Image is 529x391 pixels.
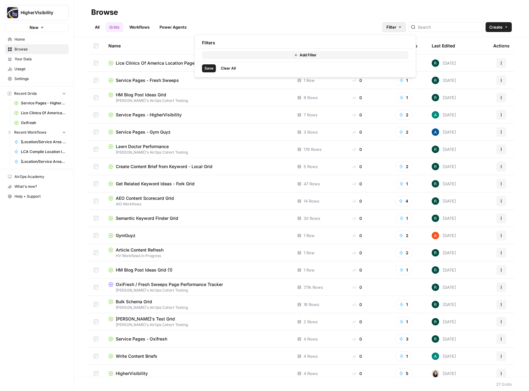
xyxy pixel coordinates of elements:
button: 4 [395,196,412,206]
span: Service Pages - Fresh Sweeps [116,77,179,83]
button: 5 [395,369,412,378]
span: HM Blog Post Ideas Grid (1) [116,267,172,273]
button: 1 [395,179,412,189]
span: Service Pages - HigherVisibility [116,112,182,118]
div: [DATE] [432,370,456,377]
div: [DATE] [432,335,456,343]
button: Filter [382,22,406,32]
span: Service Pages - Gym Guyz [116,129,171,135]
div: Actions [493,37,510,54]
div: [DATE] [432,266,456,274]
div: 0 [339,181,375,187]
div: [DATE] [432,284,456,291]
span: [PERSON_NAME]'s AirOps Cohort Testing [108,98,288,103]
button: 2 [395,110,412,120]
span: Semantic Keyword Finder Grid [116,215,178,221]
a: Browse [5,44,69,54]
span: Lawn Doctor Performance [116,143,169,150]
img: wzqv5aa18vwnn3kdzjmhxjainaca [432,163,439,170]
span: Lice Clinics Of America Location Pages [21,110,66,116]
button: New [5,23,69,32]
div: 0 [339,95,375,101]
button: Workspace: HigherVisibility [5,5,69,20]
a: Your Data [5,54,69,64]
div: [DATE] [432,146,456,153]
button: 1 [395,75,412,85]
img: wzqv5aa18vwnn3kdzjmhxjainaca [432,77,439,84]
a: Article Content RefreshHV Workflows in Progress [108,247,288,259]
span: AIO Workflows [108,201,288,207]
span: [PERSON_NAME]'s Test Grid [116,316,175,322]
button: Save [202,64,216,72]
span: HigherVisibility [21,10,58,16]
span: Usage [14,66,66,72]
span: 1 Row [304,77,315,83]
a: HM Blog Post Ideas Grid (1) [108,267,288,273]
button: 1 [395,317,412,327]
span: GymGuyz [116,232,135,239]
span: Filter [386,24,396,30]
button: 1 [395,300,412,309]
img: wzqv5aa18vwnn3kdzjmhxjainaca [432,215,439,222]
span: 7 Rows [304,112,317,118]
img: 62jjqr7awqq1wg0kgnt25cb53p6h [432,353,439,360]
div: 0 [339,146,375,152]
button: 2 [395,248,412,258]
button: 1 [395,213,412,223]
a: AirOps Academy [5,172,69,182]
a: GymGuyz [108,232,288,239]
span: New [30,24,38,30]
span: AEO Content Scorecard Grid [116,195,174,201]
div: [DATE] [432,163,456,170]
a: OxiFresh / Fresh Sweeps Page Performance Tracker[PERSON_NAME]'s AirOps Cohort Testing [108,281,288,293]
div: 0 [339,112,375,118]
div: Name [108,37,288,54]
span: HigherVisibility [116,370,148,377]
span: Oxifresh [21,120,66,126]
button: Recent Grids [5,89,69,98]
div: 0 [339,215,375,221]
span: Add Filter [300,52,317,58]
a: Service Pages - Gym Guyz [108,129,288,135]
button: 2 [395,127,412,137]
img: wzqv5aa18vwnn3kdzjmhxjainaca [432,249,439,256]
div: [DATE] [432,59,456,67]
a: Service Pages - Oxifresh [108,336,288,342]
span: Article Content Refresh [116,247,164,253]
button: Recent Workflows [5,128,69,137]
span: 4 Rows [304,353,318,359]
a: Home [5,34,69,44]
span: Clear All [221,66,236,71]
a: Bulk Schema Grid[PERSON_NAME]'s AirOps Cohort Testing [108,299,288,310]
div: 0 [339,198,375,204]
span: Help + Support [14,194,66,199]
div: 0 [339,301,375,308]
img: wzqv5aa18vwnn3kdzjmhxjainaca [432,266,439,274]
div: [DATE] [432,128,456,136]
span: OxiFresh / Fresh Sweeps Page Performance Tracker [116,281,223,288]
span: AirOps Academy [14,174,66,179]
a: Service Pages - HigherVisibility [11,98,69,108]
span: Bulk Schema Grid [116,299,152,305]
a: Write Content Briefs [108,353,288,359]
span: 14 Rows [304,198,319,204]
div: Filter [194,34,416,78]
span: 30 Rows [304,215,320,221]
span: Recent Grids [14,91,37,96]
button: Help + Support [5,191,69,201]
span: Browse [14,46,66,52]
span: 1 Row [304,232,315,239]
a: Usage [5,64,69,74]
div: [DATE] [432,197,456,205]
span: [Location/Service Area Page] Content Brief to Service Page [21,139,66,145]
img: wzqv5aa18vwnn3kdzjmhxjainaca [432,335,439,343]
a: Workflows [126,22,153,32]
img: wzqv5aa18vwnn3kdzjmhxjainaca [432,180,439,187]
div: [DATE] [432,111,456,119]
button: 1 [395,265,412,275]
img: t5ef5oef8zpw1w4g2xghobes91mw [432,370,439,377]
img: 62jjqr7awqq1wg0kgnt25cb53p6h [432,111,439,119]
img: wzqv5aa18vwnn3kdzjmhxjainaca [432,284,439,291]
div: 0 [339,370,375,377]
a: Service Pages - Fresh Sweeps [108,77,288,83]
